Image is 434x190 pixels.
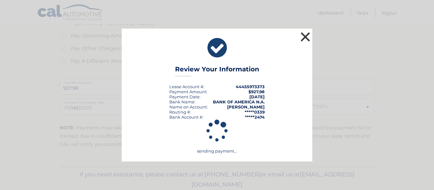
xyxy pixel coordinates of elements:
[248,89,265,94] span: $927.98
[236,84,265,89] strong: 44455973373
[169,94,200,99] div: :
[169,109,191,115] div: Routing #:
[130,120,304,154] div: sending payment...
[299,30,312,43] button: ×
[249,94,265,99] span: [DATE]
[169,104,208,109] div: Name on Account:
[213,99,265,104] strong: BANK OF AMERICA N.A.
[169,115,203,120] div: Bank Account #:
[169,94,200,99] span: Payment Date
[227,104,265,109] strong: [PERSON_NAME]
[169,84,204,89] div: Lease Account #:
[175,65,259,76] h3: Review Your Information
[169,89,207,94] div: Payment Amount:
[169,99,195,104] div: Bank Name:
